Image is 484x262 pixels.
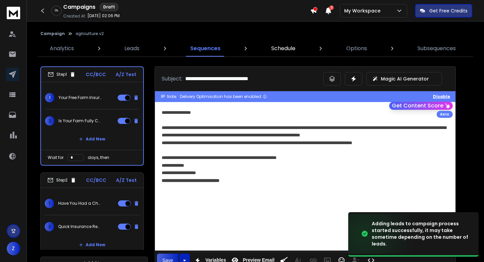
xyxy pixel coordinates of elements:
button: Get Content Score [389,102,453,110]
button: Z [7,242,20,255]
p: Subsequences [417,44,456,53]
p: Sequences [190,44,220,53]
span: 2 [45,116,54,126]
span: 2 [45,222,54,231]
p: A/Z Test [116,177,137,184]
p: Subject: [162,75,183,83]
div: Beta [437,111,453,118]
button: Add New [74,238,111,252]
p: Magic AI Generator [381,75,429,82]
p: [DATE] 02:06 PM [87,13,120,19]
span: 1 [45,199,54,208]
p: CC/BCC [86,71,106,78]
div: Adding leads to campaign process started successfully, it may take sometime depending on the numb... [372,220,471,247]
p: Options [346,44,367,53]
h1: Campaigns [63,3,95,11]
p: days, then [88,155,109,160]
div: Step 1 [48,71,76,77]
p: My Workspace [344,7,383,14]
p: Leads [124,44,139,53]
p: Is Your Farm Fully Covered? [58,118,102,124]
p: Schedule [271,44,295,53]
button: Get Free Credits [415,4,472,18]
p: Wait for [48,155,64,160]
p: 0 % [55,9,58,13]
div: Draft [99,3,119,11]
p: A/Z Test [116,71,136,78]
p: Analytics [50,44,74,53]
a: Leads [120,40,144,57]
a: Sequences [186,40,225,57]
a: Subsequences [413,40,460,57]
p: Get Free Credits [429,7,468,14]
p: Quick Insurance Review for Your Farm or Agricultural Business [58,224,101,229]
a: Analytics [46,40,78,57]
p: agriculture v2 [76,31,104,36]
p: Created At: [63,13,86,19]
span: 1 [45,93,54,102]
img: logo [7,7,20,19]
p: CC/BCC [86,177,106,184]
div: Step 2 [47,177,76,183]
button: Magic AI Generator [366,72,442,86]
button: Campaign [40,31,65,36]
a: Schedule [267,40,299,57]
button: Add New [74,132,111,146]
div: Delivery Optimisation has been enabled [180,94,267,99]
li: Step1CC/BCCA/Z Test1Your Free Farm Insurance Review2Is Your Farm Fully Covered?Add NewWait forday... [40,66,144,166]
p: Your Free Farm Insurance Review [58,95,102,100]
a: Options [342,40,371,57]
p: Have You Had a Chance to Review Your Farm Insurance Coverage? [58,201,101,206]
span: Note: [167,94,177,99]
img: image [348,214,415,254]
button: Disable [433,94,450,99]
span: 2 [329,5,334,10]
